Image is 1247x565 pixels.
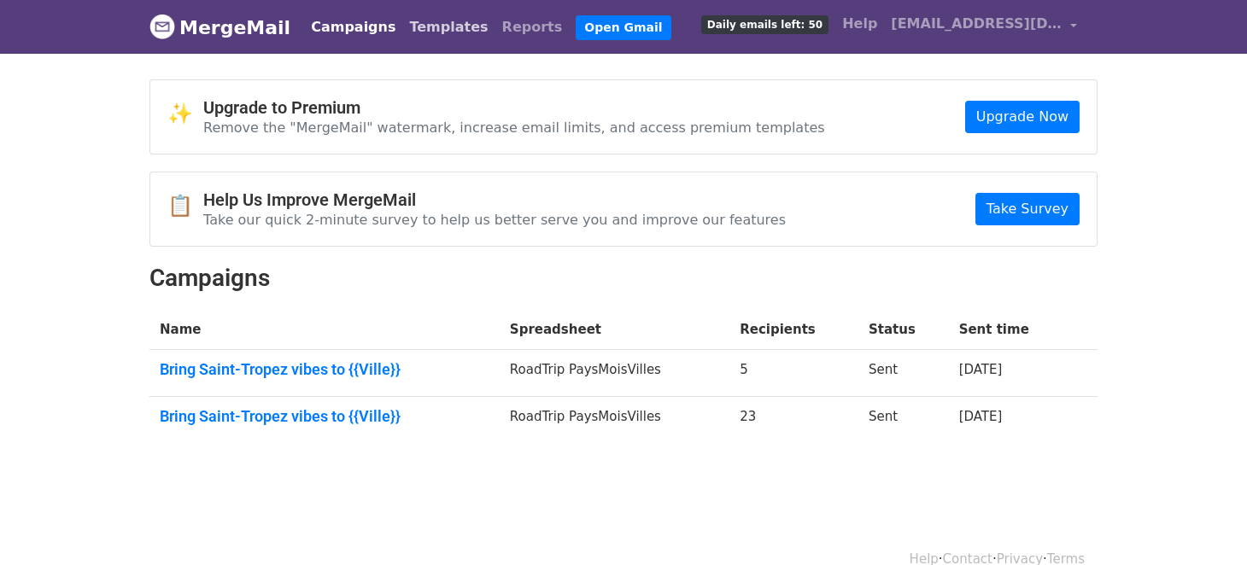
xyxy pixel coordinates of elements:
[500,310,729,350] th: Spreadsheet
[965,101,1080,133] a: Upgrade Now
[402,10,495,44] a: Templates
[203,211,786,229] p: Take our quick 2-minute survey to help us better serve you and improve our features
[576,15,670,40] a: Open Gmail
[729,396,858,442] td: 23
[495,10,570,44] a: Reports
[729,350,858,397] td: 5
[975,193,1080,225] a: Take Survey
[835,7,884,41] a: Help
[729,310,858,350] th: Recipients
[884,7,1084,47] a: [EMAIL_ADDRESS][DOMAIN_NAME]
[167,194,203,218] span: 📋
[160,407,489,426] a: Bring Saint-Tropez vibes to {{Ville}}
[149,14,175,39] img: MergeMail logo
[203,189,786,210] h4: Help Us Improve MergeMail
[701,15,828,34] span: Daily emails left: 50
[959,362,1003,377] a: [DATE]
[149,9,290,45] a: MergeMail
[694,7,835,41] a: Daily emails left: 50
[167,102,203,126] span: ✨
[891,14,1062,34] span: [EMAIL_ADDRESS][DOMAIN_NAME]
[1162,483,1247,565] div: Widget de chat
[149,264,1098,293] h2: Campaigns
[160,360,489,379] a: Bring Saint-Tropez vibes to {{Ville}}
[203,97,825,118] h4: Upgrade to Premium
[858,350,949,397] td: Sent
[304,10,402,44] a: Campaigns
[500,396,729,442] td: RoadTrip PaysMoisVilles
[858,396,949,442] td: Sent
[858,310,949,350] th: Status
[949,310,1070,350] th: Sent time
[203,119,825,137] p: Remove the "MergeMail" watermark, increase email limits, and access premium templates
[1162,483,1247,565] iframe: Chat Widget
[149,310,500,350] th: Name
[959,409,1003,424] a: [DATE]
[500,350,729,397] td: RoadTrip PaysMoisVilles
